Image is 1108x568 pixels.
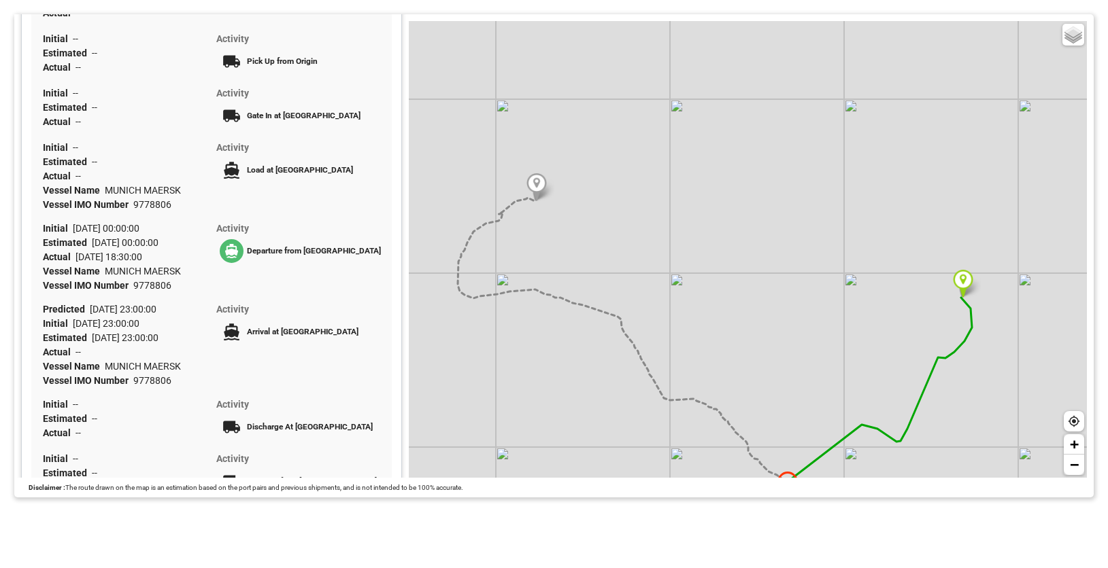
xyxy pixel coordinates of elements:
span: -- [75,427,81,438]
span: -- [73,142,78,153]
span: 9778806 [133,199,171,210]
span: Initial [43,318,73,329]
span: − [1070,456,1079,473]
a: Zoom in [1064,434,1084,455]
span: [DATE] 00:00:00 [73,223,139,234]
a: Zoom out [1064,455,1084,475]
span: Estimated [43,102,92,113]
span: Estimated [43,332,92,343]
span: Activity [216,304,249,315]
span: Discharge At [GEOGRAPHIC_DATA] [247,422,373,431]
span: Vessel IMO Number [43,280,133,291]
span: [DATE] 00:00:00 [92,237,158,248]
span: Pick Up from Origin [247,56,318,66]
span: Initial [43,399,73,410]
span: -- [75,347,81,357]
span: Activity [216,453,249,464]
span: Actual [43,347,75,357]
span: Initial [43,142,73,153]
span: Gate In at [GEOGRAPHIC_DATA] [247,111,360,120]
span: Activity [216,33,249,44]
span: Vessel Name [43,361,105,372]
span: -- [92,48,97,58]
img: Marker [526,173,547,201]
span: [DATE] 23:00:00 [92,332,158,343]
span: Activity [216,223,249,234]
span: Vessel Name [43,266,105,277]
span: -- [92,413,97,424]
span: Estimated [43,467,92,478]
span: Estimated [43,413,92,424]
span: [DATE] 23:00:00 [90,304,156,315]
span: Actual [43,427,75,438]
span: -- [92,102,97,113]
span: Initial [43,453,73,464]
span: Actual [43,251,75,262]
span: -- [73,33,78,44]
span: [DATE] 18:30:00 [75,251,142,262]
span: The route drawn on the map is an estimation based on the port pairs and previous shipments, and i... [65,484,463,491]
span: Estimated [43,237,92,248]
span: -- [75,116,81,127]
span: 9778806 [133,280,171,291]
span: [DATE] 23:00:00 [73,318,139,329]
span: -- [73,88,78,99]
a: Layers [1062,24,1084,46]
span: MUNICH MAERSK [105,185,181,196]
span: -- [92,156,97,167]
span: -- [75,62,81,73]
span: 9778806 [133,375,171,386]
img: Marker [953,270,973,298]
span: Estimated [43,48,92,58]
span: -- [92,467,97,478]
span: Actual [43,171,75,181]
span: Departure from [GEOGRAPHIC_DATA] [247,246,381,255]
span: + [1070,436,1079,452]
span: Vessel IMO Number [43,375,133,386]
span: Predicted [43,304,90,315]
span: Disclaimer : [29,484,65,491]
span: Arrival at [GEOGRAPHIC_DATA] [247,327,358,336]
span: Actual [43,62,75,73]
span: Activity [216,88,249,99]
span: Estimated [43,156,92,167]
span: -- [73,453,78,464]
span: -- [73,399,78,410]
span: Gate Out from [GEOGRAPHIC_DATA] [247,476,377,486]
span: Activity [216,399,249,410]
span: MUNICH MAERSK [105,361,181,372]
span: -- [75,171,81,181]
span: Initial [43,88,73,99]
span: Load at [GEOGRAPHIC_DATA] [247,165,353,175]
span: Vessel IMO Number [43,199,133,210]
span: MUNICH MAERSK [105,266,181,277]
span: Initial [43,223,73,234]
span: Initial [43,33,73,44]
span: Activity [216,142,249,153]
span: Actual [43,116,75,127]
span: Vessel Name [43,185,105,196]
